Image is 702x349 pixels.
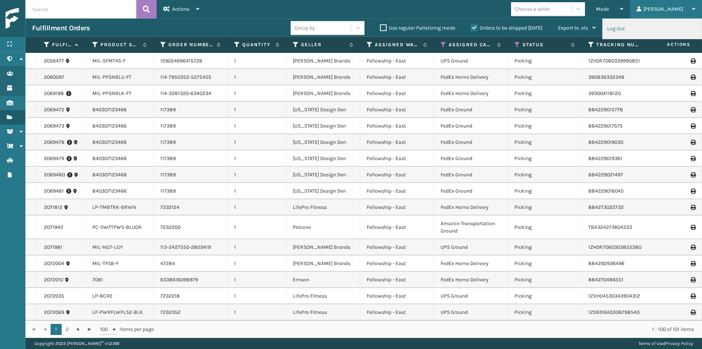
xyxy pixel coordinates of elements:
td: FedEx Ground [434,167,508,183]
a: 840307123466 [92,155,127,162]
td: UPS Ground [434,288,508,304]
a: 840307123466 [92,188,127,194]
td: Picking [508,69,582,85]
td: Fellowship - East [360,239,434,255]
td: 117389 [154,134,227,150]
a: 884229019030 [588,139,623,145]
td: Picking [508,85,582,102]
td: Picking [508,183,582,199]
i: Print Label [691,75,695,80]
a: 2072010 [44,276,63,284]
a: TBA324273604233 [588,224,632,230]
td: Picking [508,216,582,239]
td: Emson [286,272,360,288]
span: Go to the next page [75,326,81,332]
a: 393004118120 [588,90,621,96]
a: 884229021497 [588,172,623,178]
td: FedEx Ground [434,150,508,167]
td: FedEx Home Delivery [434,69,508,85]
td: Fellowship - East [360,272,434,288]
td: 7232124 [154,199,227,216]
td: 114-7950352-5275455 [154,69,227,85]
i: Print Label [691,91,695,96]
td: FedEx Ground [434,134,508,150]
label: Seller [301,41,346,48]
span: Export to .xls [558,25,588,31]
a: MIL-NGT-LGY [92,244,123,250]
i: Print Label [691,58,695,64]
td: Fellowship - East [360,134,434,150]
td: 117389 [154,150,227,167]
a: 1ZH0R7060339990851 [588,58,640,64]
td: 1 [227,53,286,69]
td: Fellowship - East [360,199,434,216]
td: Picking [508,118,582,134]
td: 6338616098979 [154,272,227,288]
a: 840307123466 [92,106,127,113]
td: FedEx Ground [434,183,508,199]
td: LifePro Fitness [286,288,360,304]
i: Print Label [691,310,695,315]
td: Fellowship - East [360,102,434,118]
div: Group by [294,24,315,32]
td: 1 [227,69,286,85]
td: Fellowship - East [360,167,434,183]
td: Fellowship - East [360,288,434,304]
a: MIL-PPSNBLK-FT [92,90,131,96]
i: Print Label [691,156,695,161]
td: Fellowship - East [360,118,434,134]
h3: Fulfillment Orders [32,24,90,33]
i: Print Label [691,245,695,250]
td: 114-3281320-6340234 [154,85,227,102]
a: 7081 [92,277,103,283]
td: Fellowship - East [360,255,434,272]
td: Picking [508,199,582,216]
td: Picking [508,150,582,167]
td: Petcove [286,216,360,239]
td: 1 [227,118,286,134]
td: Picking [508,255,582,272]
a: LP-PWRFLWPLS2-BLK [92,309,143,315]
a: LP-BCRE [92,293,113,299]
li: Log Out [603,19,702,39]
td: Picking [508,288,582,304]
a: 2069473 [44,122,64,130]
td: Picking [508,272,582,288]
a: 884270486551 [588,277,623,283]
i: Print Label [691,123,695,129]
td: Picking [508,53,582,69]
i: Print Label [691,140,695,145]
label: Orders to be shipped [DATE] [471,25,542,31]
a: 1ZH0R7060303852380 [588,244,641,250]
td: Picking [508,134,582,150]
div: 1 - 100 of 101 items [164,326,694,333]
td: FedEx Home Delivery [434,255,508,272]
label: Tracking Number [596,41,641,48]
a: 2072035 [44,292,64,300]
span: Go to the last page [86,326,92,332]
a: Terms of Use [638,341,664,346]
td: FedEx Ground [434,102,508,118]
td: [PERSON_NAME] Brands [286,255,360,272]
td: 1 [227,239,286,255]
a: 2071812 [44,204,62,211]
a: 2071942 [44,224,63,231]
td: Amazon Transportation Ground [434,216,508,239]
td: 1 [227,255,286,272]
td: 117389 [154,102,227,118]
td: 7232352 [154,304,227,321]
td: Fellowship - East [360,69,434,85]
a: 884229018045 [588,188,624,194]
i: Print Label [691,225,695,230]
td: 1 [227,183,286,199]
div: | [638,338,693,349]
td: [PERSON_NAME] Brands [286,85,360,102]
td: FedEx Home Delivery [434,85,508,102]
td: Picking [508,167,582,183]
a: 2 [62,324,73,335]
td: Fellowship - East [360,53,434,69]
label: Assigned Warehouse [375,41,420,48]
i: Print Label [691,261,695,266]
td: [PERSON_NAME] Brands [286,69,360,85]
td: Fellowship - East [360,150,434,167]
